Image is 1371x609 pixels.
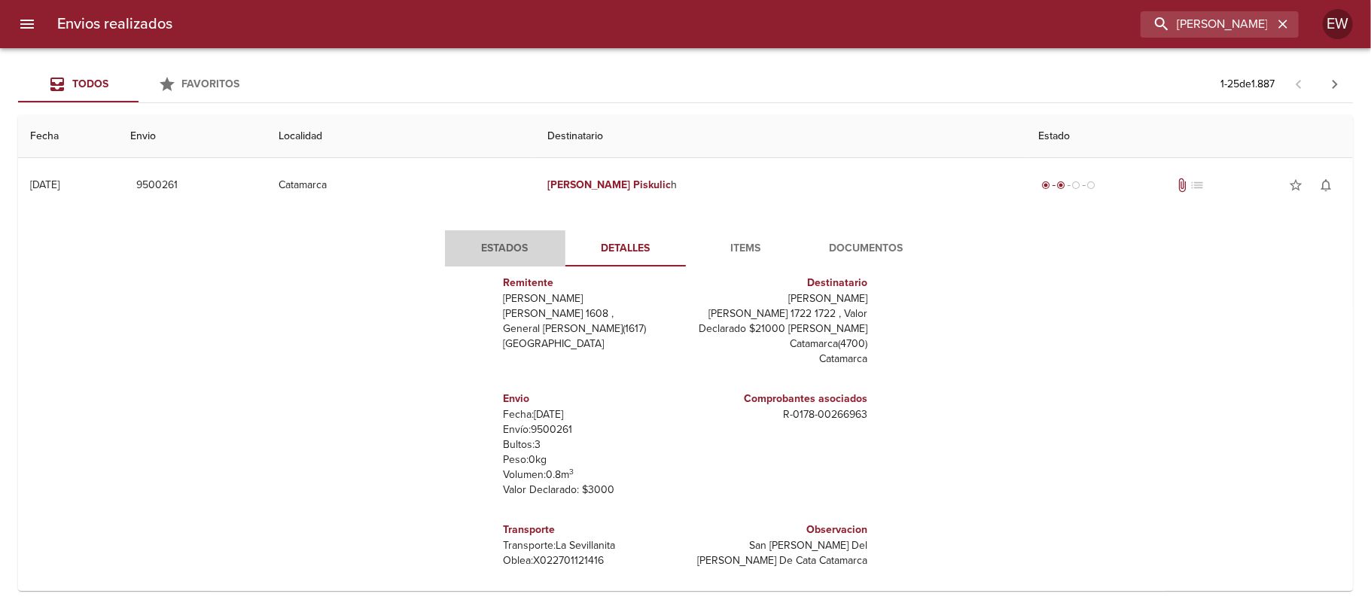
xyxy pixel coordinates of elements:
span: radio_button_checked [1057,181,1066,190]
div: Abrir información de usuario [1323,9,1353,39]
input: buscar [1141,11,1273,38]
button: Activar notificaciones [1311,170,1341,200]
th: Envio [118,115,267,158]
span: Detalles [574,239,677,258]
th: Localidad [267,115,535,158]
div: Despachado [1039,178,1099,193]
span: radio_button_unchecked [1072,181,1081,190]
span: Items [695,239,797,258]
span: radio_button_checked [1042,181,1051,190]
em: [PERSON_NAME] [547,178,631,191]
button: Agregar a favoritos [1281,170,1311,200]
p: [GEOGRAPHIC_DATA] [504,336,680,352]
p: Envío: 9500261 [504,422,680,437]
span: Documentos [815,239,918,258]
p: Valor Declarado: $ 3000 [504,483,680,498]
p: [PERSON_NAME] 1608 , [504,306,680,321]
p: [PERSON_NAME] [692,291,868,306]
h6: Destinatario [692,275,868,291]
p: General [PERSON_NAME] ( 1617 ) [504,321,680,336]
h6: Remitente [504,275,680,291]
span: radio_button_unchecked [1087,181,1096,190]
h6: Transporte [504,522,680,538]
span: Todos [72,78,108,90]
span: No tiene pedido asociado [1190,178,1205,193]
p: Oblea: X022701121416 [504,553,680,568]
span: notifications_none [1318,178,1333,193]
p: Catamarca ( 4700 ) [692,336,868,352]
em: Piskulic [634,178,672,191]
p: Bultos: 3 [504,437,680,452]
h6: Envio [504,391,680,407]
h6: Comprobantes asociados [692,391,868,407]
p: [PERSON_NAME] 1722 1722 , Valor Declarado $21000 [PERSON_NAME] [692,306,868,336]
span: Favoritos [182,78,240,90]
div: Tabs Envios [18,66,259,102]
div: [DATE] [30,178,59,191]
button: menu [9,6,45,42]
th: Fecha [18,115,118,158]
h6: Observacion [692,522,868,538]
span: Pagina anterior [1281,76,1317,91]
td: Catamarca [267,158,535,212]
span: Estados [454,239,556,258]
p: San [PERSON_NAME] Del [PERSON_NAME] De Cata Catamarca [692,538,868,568]
span: star_border [1288,178,1303,193]
p: Transporte: La Sevillanita [504,538,680,553]
th: Estado [1027,115,1353,158]
span: 9500261 [136,176,178,195]
td: h [535,158,1027,212]
p: Peso: 0 kg [504,452,680,467]
p: 1 - 25 de 1.887 [1220,77,1275,92]
div: Tabs detalle de guia [445,230,927,266]
button: 9500261 [130,172,184,199]
p: R - 0178 - 00266963 [692,407,868,422]
p: [PERSON_NAME] [504,291,680,306]
p: Catamarca [692,352,868,367]
span: Tiene documentos adjuntos [1174,178,1190,193]
p: Fecha: [DATE] [504,407,680,422]
div: EW [1323,9,1353,39]
sup: 3 [570,467,574,477]
p: Volumen: 0.8 m [504,467,680,483]
span: Pagina siguiente [1317,66,1353,102]
th: Destinatario [535,115,1027,158]
h6: Envios realizados [57,12,172,36]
